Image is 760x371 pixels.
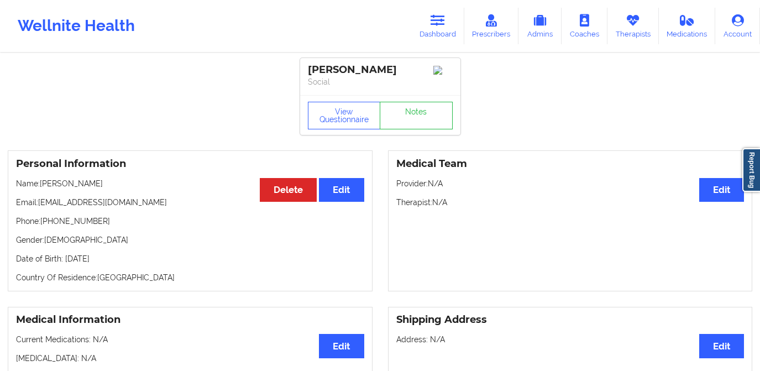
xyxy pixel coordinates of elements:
button: Edit [699,178,744,202]
p: Gender: [DEMOGRAPHIC_DATA] [16,234,364,245]
p: Address: N/A [396,334,745,345]
p: Phone: [PHONE_NUMBER] [16,216,364,227]
a: Coaches [562,8,607,44]
p: Country Of Residence: [GEOGRAPHIC_DATA] [16,272,364,283]
p: Date of Birth: [DATE] [16,253,364,264]
a: Report Bug [742,148,760,192]
h3: Medical Team [396,158,745,170]
p: Current Medications: N/A [16,334,364,345]
div: [PERSON_NAME] [308,64,453,76]
button: View Questionnaire [308,102,381,129]
button: Edit [319,178,364,202]
button: Delete [260,178,317,202]
p: Name: [PERSON_NAME] [16,178,364,189]
a: Therapists [607,8,659,44]
a: Account [715,8,760,44]
p: Provider: N/A [396,178,745,189]
a: Notes [380,102,453,129]
h3: Shipping Address [396,313,745,326]
button: Edit [319,334,364,358]
a: Admins [518,8,562,44]
p: Email: [EMAIL_ADDRESS][DOMAIN_NAME] [16,197,364,208]
button: Edit [699,334,744,358]
p: Therapist: N/A [396,197,745,208]
p: [MEDICAL_DATA]: N/A [16,353,364,364]
a: Dashboard [411,8,464,44]
a: Medications [659,8,716,44]
p: Social [308,76,453,87]
h3: Personal Information [16,158,364,170]
a: Prescribers [464,8,519,44]
h3: Medical Information [16,313,364,326]
img: Image%2Fplaceholer-image.png [433,66,453,75]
